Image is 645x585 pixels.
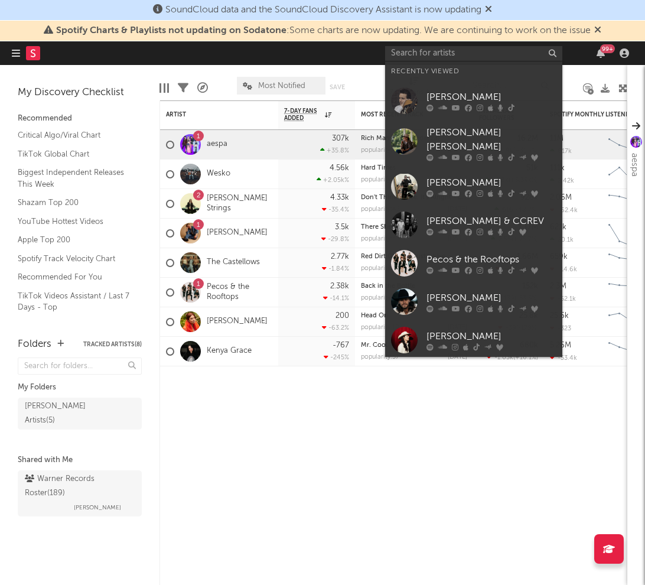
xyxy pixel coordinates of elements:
a: Apple Top 200 [18,233,130,246]
div: Shared with Me [18,453,142,467]
a: [PERSON_NAME] [385,282,562,321]
a: Hard Times [361,165,396,171]
input: Search for folders... [18,357,142,375]
a: [PERSON_NAME] [PERSON_NAME] [385,120,562,167]
div: Mr. Cool [361,342,467,349]
div: 307k [332,135,349,142]
div: Filters [178,71,188,105]
a: The Castellows [207,258,260,268]
span: +16.1 % [515,355,536,361]
a: TikTok Videos Assistant / Last 7 Days - Top [18,290,130,314]
div: [PERSON_NAME] [426,175,556,190]
a: Warner Records Roster(189)[PERSON_NAME] [18,470,142,516]
span: 7-Day Fans Added [284,108,322,122]
div: Red Dirt Girl - Acoustic Live [361,253,467,260]
span: SoundCloud data and the SoundCloud Discovery Assistant is now updating [165,5,481,15]
a: Mr. Cool [361,342,387,349]
div: Edit Columns [159,71,169,105]
span: Dismiss [594,26,601,35]
a: Head On [361,313,388,319]
span: [PERSON_NAME] [74,500,121,515]
div: [PERSON_NAME] [426,291,556,305]
div: Rich Man (feat. Sevdaliza) [361,135,467,142]
div: ( ) [487,353,538,361]
span: Spotify Charts & Playlists not updating on Sodatone [56,26,286,35]
a: [PERSON_NAME] [385,167,562,206]
div: [DATE] [448,354,467,360]
div: -63.2 % [322,324,349,331]
a: Rich Man (feat. Sevdaliza) [361,135,439,142]
a: Recommended For You [18,271,130,284]
button: 99+ [597,48,605,58]
div: 2.38k [330,282,349,290]
div: +2.05k % [317,176,349,184]
div: -35.4 % [322,206,349,213]
a: Don't Think Twice, It's Alright - Live At The American Legion Post 82 [361,194,571,201]
button: Tracked Artists(8) [83,342,142,347]
div: Pecos & the Rooftops [426,252,556,266]
a: [PERSON_NAME] Artists(5) [18,398,142,430]
a: [PERSON_NAME] & CCREV [385,206,562,244]
div: Spotify Monthly Listeners [550,111,639,118]
div: -14.6k [550,265,577,273]
div: [PERSON_NAME] [PERSON_NAME] [426,126,556,154]
div: 99 + [600,44,615,53]
div: My Discovery Checklist [18,86,142,100]
div: Warner Records Roster ( 189 ) [25,472,132,500]
div: Artist [166,111,255,118]
div: -767 [333,342,349,349]
input: Search for artists [385,46,562,61]
a: Kenya Grace [207,346,252,356]
div: [PERSON_NAME] [426,90,556,104]
div: Hard Times [361,165,467,171]
div: 200 [335,312,349,320]
span: Dismiss [485,5,492,15]
div: [PERSON_NAME] & CCREV [426,214,556,228]
div: -29.8 % [321,235,349,243]
div: Recently Viewed [391,64,556,79]
div: popularity: 10 [361,324,399,331]
div: 4.33k [330,194,349,201]
div: -53.4k [550,354,577,362]
a: Critical Algo/Viral Chart [18,129,130,142]
button: Save [330,84,345,90]
a: [PERSON_NAME] [385,82,562,120]
div: Head On [361,313,467,319]
div: aespa [627,153,641,177]
span: -1.03k [494,355,513,361]
span: : Some charts are now updating. We are continuing to work on the issue [56,26,591,35]
div: -62.4k [550,206,578,214]
a: [PERSON_NAME] [207,317,268,327]
a: Biggest Independent Releases This Week [18,166,130,190]
div: popularity: 48 [361,295,400,301]
div: -14.1 % [323,294,349,302]
a: YouTube Hottest Videos [18,215,130,228]
a: Spotify Track Velocity Chart [18,252,130,265]
div: Most Recent Track [361,111,449,118]
div: popularity: 35 [361,265,399,272]
div: popularity: 42 [361,206,400,213]
div: -52.1k [550,295,576,303]
div: 2.77k [331,253,349,261]
div: -1.84 % [322,265,349,272]
div: [PERSON_NAME] Artists ( 5 ) [25,399,108,428]
div: -245 % [324,353,349,361]
a: Shazam Top 200 [18,196,130,209]
div: popularity: 57 [361,354,399,360]
a: There She Goes [361,224,409,230]
a: Red Dirt Girl - Acoustic Live [361,253,445,260]
div: There She Goes [361,224,467,230]
div: 4.56k [330,164,349,172]
div: popularity: 45 [361,147,400,154]
div: Folders [18,337,51,352]
a: Back in the Bottle [361,283,415,290]
div: +35.8 % [320,147,349,154]
div: popularity: 36 [361,177,400,183]
a: Pecos & the Rooftops [385,244,562,282]
div: A&R Pipeline [197,71,208,105]
div: [PERSON_NAME] [426,329,556,343]
div: 3.5k [335,223,349,231]
div: Back in the Bottle [361,283,467,290]
a: Wesko [207,169,230,179]
a: [PERSON_NAME] Strings [207,194,272,214]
